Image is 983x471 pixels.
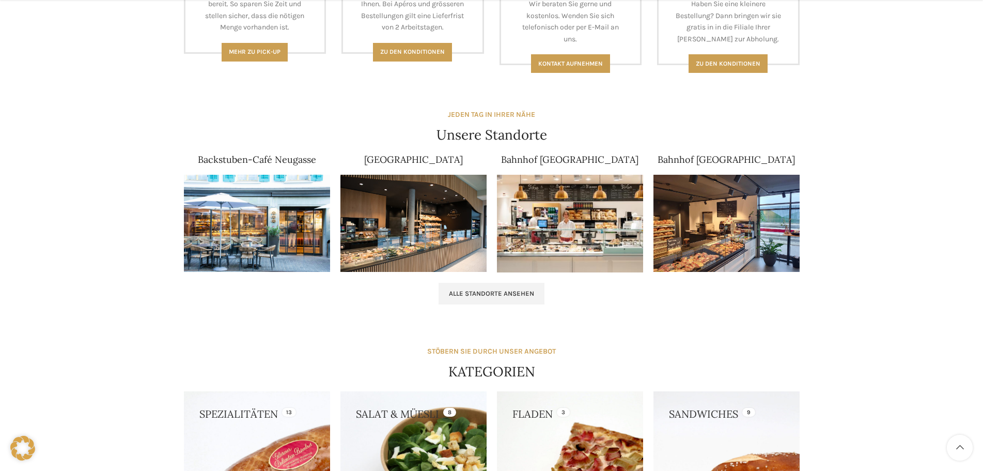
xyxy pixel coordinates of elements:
a: Backstuben-Café Neugasse [198,154,316,165]
span: Zu den konditionen [696,60,760,67]
a: Bahnhof [GEOGRAPHIC_DATA] [658,154,795,165]
a: Alle Standorte ansehen [439,283,544,305]
a: Scroll to top button [947,435,973,461]
a: Kontakt aufnehmen [531,54,610,73]
h4: Unsere Standorte [436,126,547,144]
a: Zu den Konditionen [373,43,452,62]
a: [GEOGRAPHIC_DATA] [364,154,463,165]
a: Zu den konditionen [689,54,768,73]
span: Kontakt aufnehmen [538,60,603,67]
span: Alle Standorte ansehen [449,290,534,298]
a: Bahnhof [GEOGRAPHIC_DATA] [501,154,638,165]
a: Mehr zu Pick-Up [222,43,288,62]
div: JEDEN TAG IN IHRER NÄHE [448,109,535,120]
h4: KATEGORIEN [448,362,535,381]
div: STÖBERN SIE DURCH UNSER ANGEBOT [427,346,556,357]
span: Mehr zu Pick-Up [229,48,280,55]
span: Zu den Konditionen [380,48,445,55]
